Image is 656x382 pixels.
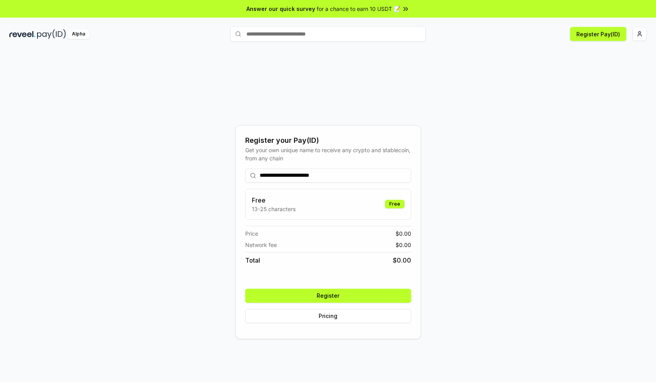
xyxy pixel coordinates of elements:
div: Get your own unique name to receive any crypto and stablecoin, from any chain [245,146,411,162]
span: $ 0.00 [396,241,411,249]
button: Pricing [245,309,411,323]
span: Answer our quick survey [246,5,315,13]
p: 13-25 characters [252,205,296,213]
div: Free [385,200,405,208]
button: Register Pay(ID) [570,27,626,41]
span: for a chance to earn 10 USDT 📝 [317,5,400,13]
span: Network fee [245,241,277,249]
span: $ 0.00 [393,256,411,265]
div: Alpha [68,29,89,39]
img: reveel_dark [9,29,36,39]
h3: Free [252,195,296,205]
span: Price [245,229,258,238]
span: $ 0.00 [396,229,411,238]
button: Register [245,289,411,303]
span: Total [245,256,260,265]
img: pay_id [37,29,66,39]
div: Register your Pay(ID) [245,135,411,146]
